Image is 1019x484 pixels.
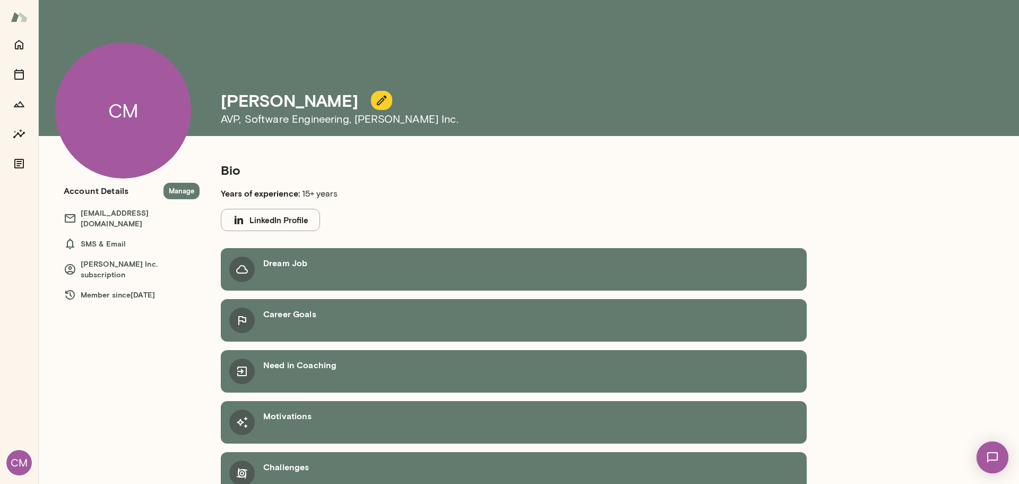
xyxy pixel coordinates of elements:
[64,288,200,301] h6: Member since [DATE]
[55,43,191,179] div: CM
[263,359,336,371] h6: Need in Coaching
[11,7,28,27] img: Mento
[221,90,358,111] h4: [PERSON_NAME]
[221,187,577,200] p: 15+ years
[263,410,312,422] h6: Motivations
[8,123,30,145] button: Insights
[263,257,307,269] h6: Dream Job
[263,461,309,473] h6: Challenges
[221,188,300,198] b: Years of experience:
[8,34,30,55] button: Home
[221,209,320,231] button: LinkedIn Profile
[64,208,200,229] h6: [EMAIL_ADDRESS][DOMAIN_NAME]
[64,184,128,197] h6: Account Details
[6,450,32,475] div: CM
[263,308,316,320] h6: Career Goals
[163,183,200,199] button: Manage
[64,237,200,250] h6: SMS & Email
[221,162,577,179] h5: Bio
[64,259,200,280] h6: [PERSON_NAME] Inc. subscription
[221,111,858,128] h6: AVP, Software Engineering , [PERSON_NAME] Inc.
[8,94,30,115] button: Growth Plan
[8,153,30,174] button: Documents
[8,64,30,85] button: Sessions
